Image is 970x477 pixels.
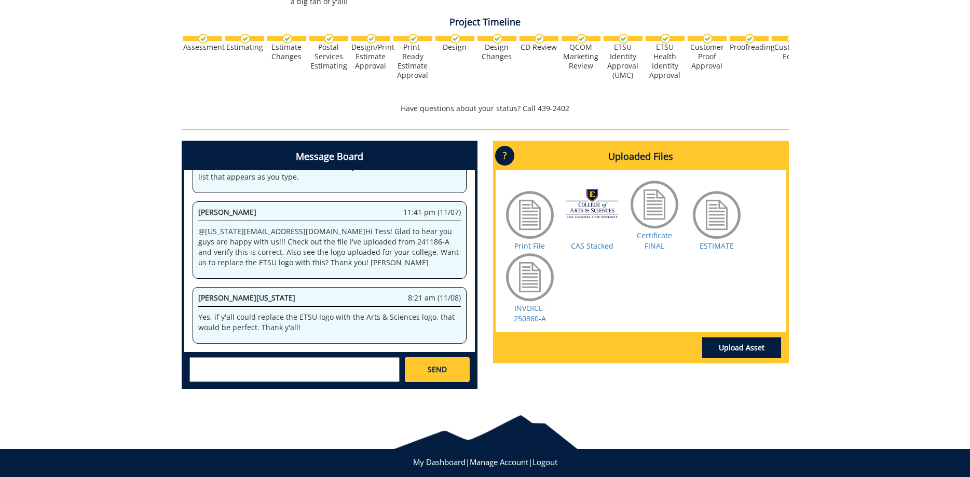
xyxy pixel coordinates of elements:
div: QCOM Marketing Review [562,43,600,71]
a: ESTIMATE [700,241,734,251]
a: Manage Account [470,457,528,467]
div: Estimating [225,43,264,52]
span: [PERSON_NAME] [198,207,256,217]
a: SEND [405,357,469,382]
h4: Project Timeline [182,17,789,28]
span: SEND [428,364,447,375]
span: 8:21 am (11/08) [408,293,461,303]
p: ? [495,146,514,166]
img: checkmark [703,34,713,44]
div: ETSU Identity Approval (UMC) [604,43,643,80]
a: My Dashboard [413,457,466,467]
p: Yes, if y'all could replace the ETSU logo with the Arts & Sciences logo, that would be perfect. T... [198,312,461,333]
h4: Uploaded Files [496,143,786,170]
div: Estimate Changes [267,43,306,61]
div: Design [435,43,474,52]
div: CD Review [520,43,558,52]
img: checkmark [493,34,502,44]
div: Design/Print Estimate Approval [351,43,390,71]
img: checkmark [450,34,460,44]
div: Customer Proof Approval [688,43,727,71]
img: checkmark [745,34,755,44]
img: checkmark [366,34,376,44]
img: checkmark [535,34,544,44]
div: ETSU Health Identity Approval [646,43,685,80]
div: Assessment [183,43,222,52]
img: checkmark [577,34,586,44]
div: Customer Edits [772,43,811,61]
img: checkmark [661,34,671,44]
textarea: messageToSend [189,357,400,382]
img: checkmark [282,34,292,44]
img: checkmark [324,34,334,44]
div: Design Changes [477,43,516,61]
img: checkmark [240,34,250,44]
div: Proofreading [730,43,769,52]
img: checkmark [198,34,208,44]
h4: Message Board [184,143,475,170]
a: Print File [514,241,545,251]
a: INVOICE-250860-A [514,303,546,323]
span: 11:41 pm (11/07) [403,207,461,217]
a: Certificate FINAL [637,230,672,251]
div: Postal Services Estimating [309,43,348,71]
a: Upload Asset [702,337,781,358]
img: checkmark [619,34,629,44]
a: Logout [532,457,557,467]
img: checkmark [408,34,418,44]
img: checkmark [787,34,797,44]
p: Have questions about your status? Call 439-2402 [182,103,789,114]
p: @ [US_STATE][EMAIL_ADDRESS][DOMAIN_NAME] Hi Tess! Glad to hear you guys are happy with us!!! Chec... [198,226,461,268]
span: [PERSON_NAME][US_STATE] [198,293,295,303]
div: Print-Ready Estimate Approval [393,43,432,80]
a: CAS Stacked [571,241,613,251]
